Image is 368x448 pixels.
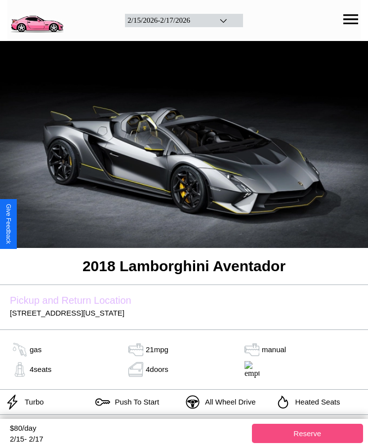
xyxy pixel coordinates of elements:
img: empty [242,361,262,378]
p: gas [30,343,41,356]
p: [STREET_ADDRESS][US_STATE] [10,306,358,320]
img: door [126,362,146,377]
p: Push To Start [110,395,160,408]
img: gas [10,342,30,357]
p: Turbo [20,395,44,408]
p: Heated Seats [290,395,340,408]
img: logo [7,5,66,34]
p: All Wheel Drive [200,395,256,408]
p: 21 mpg [146,343,168,356]
p: 4 seats [30,363,51,376]
p: manual [262,343,286,356]
div: 2 / 15 - 2 / 17 [10,435,247,443]
div: Give Feedback [5,204,12,244]
p: 4 doors [146,363,168,376]
div: $ 80 /day [10,424,247,435]
button: Reserve [252,424,364,443]
img: gas [242,342,262,357]
img: tank [126,342,146,357]
img: gas [10,362,30,377]
div: 2 / 15 / 2026 - 2 / 17 / 2026 [127,16,206,25]
label: Pickup and Return Location [10,295,358,306]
